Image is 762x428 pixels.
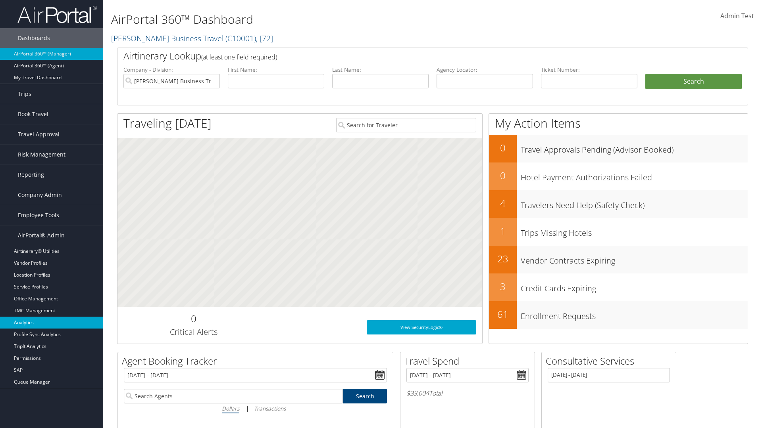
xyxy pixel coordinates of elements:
[645,74,742,90] button: Search
[18,104,48,124] span: Book Travel
[521,140,748,155] h3: Travel Approvals Pending (Advisor Booked)
[437,66,533,74] label: Agency Locator:
[489,115,748,132] h1: My Action Items
[489,169,517,182] h2: 0
[541,66,637,74] label: Ticket Number:
[521,251,748,266] h3: Vendor Contracts Expiring
[254,405,286,412] i: Transactions
[18,145,65,164] span: Risk Management
[406,389,529,397] h6: Total
[489,190,748,218] a: 4Travelers Need Help (Safety Check)
[123,327,264,338] h3: Critical Alerts
[18,165,44,185] span: Reporting
[201,53,277,61] span: (at least one field required)
[521,168,748,183] h3: Hotel Payment Authorizations Failed
[332,66,429,74] label: Last Name:
[18,84,31,104] span: Trips
[336,118,476,132] input: Search for Traveler
[489,218,748,246] a: 1Trips Missing Hotels
[521,307,748,322] h3: Enrollment Requests
[489,273,748,301] a: 3Credit Cards Expiring
[124,403,387,413] div: |
[17,5,97,24] img: airportal-logo.png
[720,4,754,29] a: Admin Test
[123,49,689,63] h2: Airtinerary Lookup
[228,66,324,74] label: First Name:
[404,354,535,368] h2: Travel Spend
[489,197,517,210] h2: 4
[489,308,517,321] h2: 61
[367,320,476,334] a: View SecurityLogic®
[18,124,60,144] span: Travel Approval
[123,66,220,74] label: Company - Division:
[489,280,517,293] h2: 3
[489,162,748,190] a: 0Hotel Payment Authorizations Failed
[489,301,748,329] a: 61Enrollment Requests
[406,389,429,397] span: $33,004
[123,312,264,325] h2: 0
[18,185,62,205] span: Company Admin
[111,11,540,28] h1: AirPortal 360™ Dashboard
[521,196,748,211] h3: Travelers Need Help (Safety Check)
[521,279,748,294] h3: Credit Cards Expiring
[124,389,343,403] input: Search Agents
[489,252,517,266] h2: 23
[18,205,59,225] span: Employee Tools
[489,224,517,238] h2: 1
[111,33,273,44] a: [PERSON_NAME] Business Travel
[343,389,387,403] a: Search
[720,11,754,20] span: Admin Test
[521,224,748,239] h3: Trips Missing Hotels
[18,225,65,245] span: AirPortal® Admin
[222,405,239,412] i: Dollars
[123,115,212,132] h1: Traveling [DATE]
[18,28,50,48] span: Dashboards
[546,354,676,368] h2: Consultative Services
[489,135,748,162] a: 0Travel Approvals Pending (Advisor Booked)
[122,354,393,368] h2: Agent Booking Tracker
[489,246,748,273] a: 23Vendor Contracts Expiring
[225,33,256,44] span: ( C10001 )
[489,141,517,155] h2: 0
[256,33,273,44] span: , [ 72 ]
